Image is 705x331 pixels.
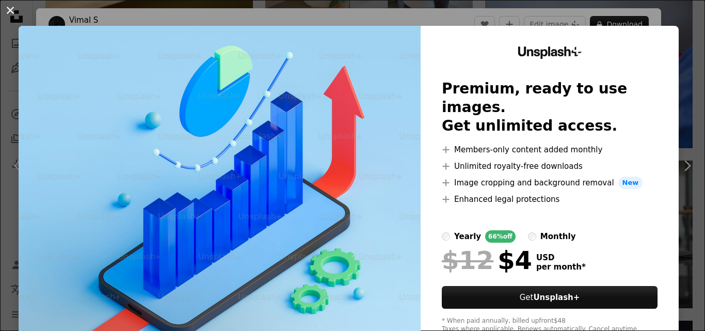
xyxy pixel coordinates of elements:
[454,230,481,243] div: yearly
[442,144,658,156] li: Members-only content added monthly
[442,193,658,206] li: Enhanced legal protections
[540,230,576,243] div: monthly
[618,177,643,189] span: New
[485,230,516,243] div: 66% off
[442,80,658,135] h2: Premium, ready to use images. Get unlimited access.
[442,247,493,274] span: $12
[536,253,586,262] span: USD
[533,293,580,302] strong: Unsplash+
[528,232,536,241] input: monthly
[442,232,450,241] input: yearly66%off
[442,247,532,274] div: $4
[442,177,658,189] li: Image cropping and background removal
[536,262,586,272] span: per month *
[442,160,658,172] li: Unlimited royalty-free downloads
[442,286,658,309] button: GetUnsplash+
